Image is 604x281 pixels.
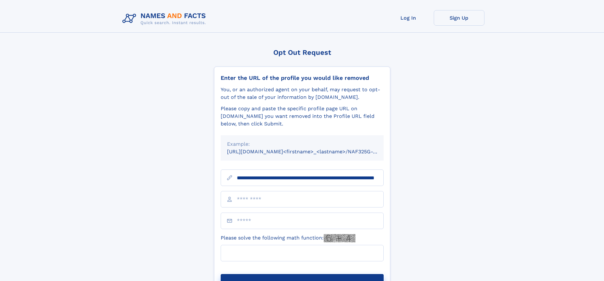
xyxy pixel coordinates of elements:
[434,10,484,26] a: Sign Up
[221,234,355,242] label: Please solve the following math function:
[214,48,390,56] div: Opt Out Request
[120,10,211,27] img: Logo Names and Facts
[227,140,377,148] div: Example:
[383,10,434,26] a: Log In
[221,74,384,81] div: Enter the URL of the profile you would like removed
[221,86,384,101] div: You, or an authorized agent on your behalf, may request to opt-out of the sale of your informatio...
[227,149,396,155] small: [URL][DOMAIN_NAME]<firstname>_<lastname>/NAF325G-xxxxxxxx
[221,105,384,128] div: Please copy and paste the specific profile page URL on [DOMAIN_NAME] you want removed into the Pr...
